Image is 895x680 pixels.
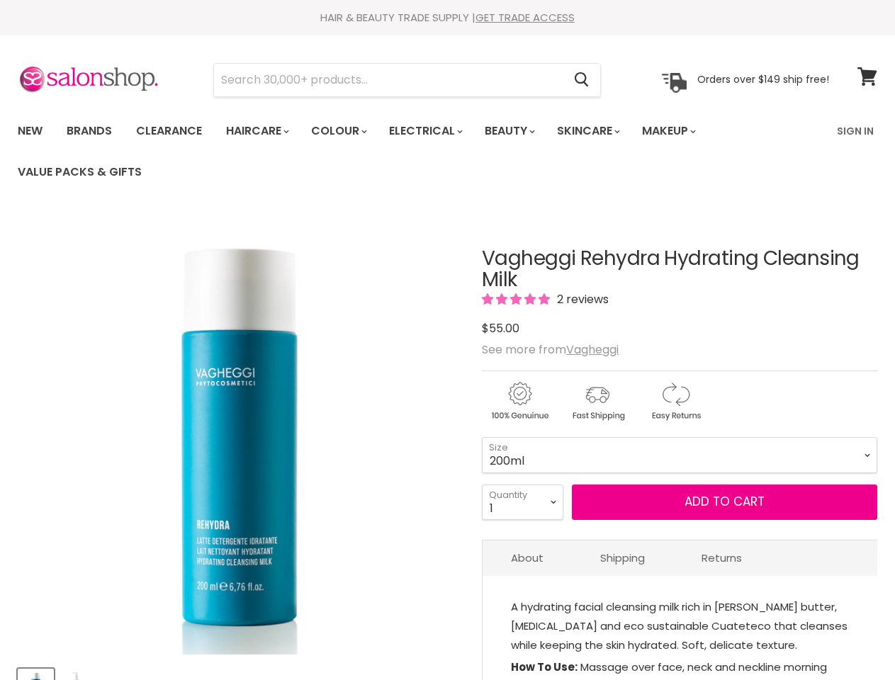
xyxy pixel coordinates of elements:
select: Quantity [482,484,563,520]
a: GET TRADE ACCESS [475,10,575,25]
a: Shipping [572,540,673,575]
div: Vagheggi Rehydra Hydrating Cleansing Milk image. Click or Scroll to Zoom. [18,212,461,655]
a: Sign In [828,116,882,146]
a: Brands [56,116,123,146]
img: Vagheggi Rehydra Hydrating Cleansing Milk [18,212,461,655]
span: 2 reviews [553,291,609,307]
a: About [483,540,572,575]
a: Haircare [215,116,298,146]
ul: Main menu [7,110,828,193]
span: $55.00 [482,320,519,336]
a: New [7,116,53,146]
button: Add to cart [572,484,877,520]
span: Add to cart [685,493,765,510]
img: shipping.gif [560,380,635,423]
a: Colour [300,116,376,146]
a: Clearance [125,116,213,146]
a: Returns [673,540,770,575]
form: Product [213,63,601,97]
input: Search [214,64,563,96]
a: Vagheggi [566,341,619,358]
p: Orders over $149 ship free! [697,73,829,86]
span: A hydrating facial cleansing milk rich in [PERSON_NAME] butter, [MEDICAL_DATA] and eco sustainabl... [511,599,848,652]
a: Value Packs & Gifts [7,157,152,187]
span: See more from [482,341,619,358]
img: returns.gif [638,380,713,423]
h1: Vagheggi Rehydra Hydrating Cleansing Milk [482,248,877,292]
a: Skincare [546,116,629,146]
button: Search [563,64,600,96]
strong: How To Use: [511,659,578,674]
a: Makeup [631,116,704,146]
img: genuine.gif [482,380,557,423]
span: 5.00 stars [482,291,553,307]
a: Electrical [378,116,471,146]
a: Beauty [474,116,544,146]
